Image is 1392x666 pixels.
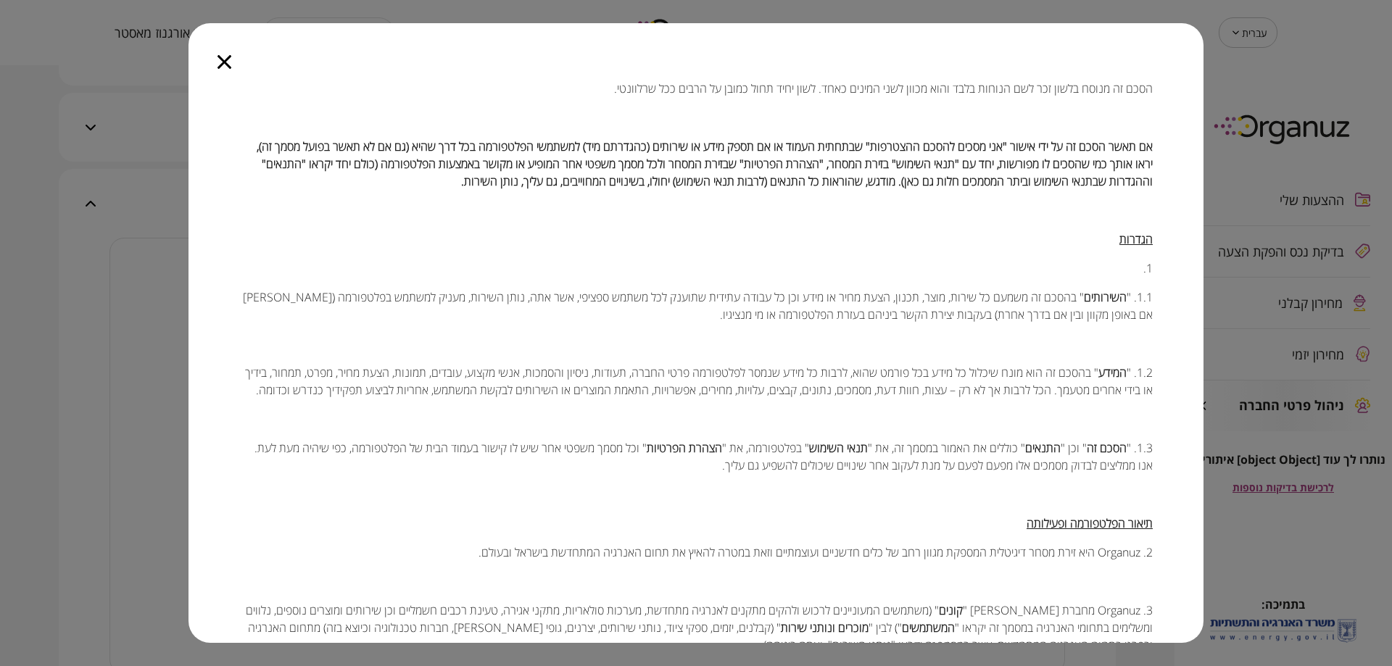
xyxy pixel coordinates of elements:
[781,620,869,636] strong: מוכרים ונותני שירות
[1098,365,1127,380] strong: המידע
[239,364,1153,399] p: 1.2. " " בהסכם זה הוא מונח שיכלול כל מידע בכל פורמט שהוא, לרבות כל מידע שנמסר לפלטפורמה פרטי החבר...
[1119,231,1153,247] strong: הגדרות
[1027,515,1153,531] strong: תיאור הפלטפורמה ופעילותה
[809,440,868,456] strong: תנאי השימוש
[257,138,1153,189] strong: אם תאשר הסכם זה על ידי אישור "אני מסכים להסכם ההצטרפות" שבתחתית העמוד או אם תספק מידע או שירותים ...
[1025,440,1061,456] strong: התנאים
[239,544,1153,561] p: 2. Organuz היא זירת מסחר דיגיטלית המספקת מגוון רחב של כלים חדשניים ועוצמתיים וזאת במטרה להאיץ את ...
[647,440,722,456] strong: הצהרת הפרטיות
[1087,440,1127,456] strong: הסכם זה
[239,288,1153,323] p: 1.1. " " בהסכם זה משמעם כל שירות, מוצר, תכנון, הצעת מחיר או מידע וכן כל עבודה עתידית שתוענק לכל מ...
[939,602,963,618] strong: קונים
[1084,289,1127,305] strong: השירותים
[239,80,1153,97] p: הסכם זה מנוסח בלשון זכר לשם הנוחות בלבד והוא מכוון לשני המינים כאחד. לשון יחיד תחול כמובן על הרבי...
[902,620,955,636] strong: המשתמשים
[239,259,1153,277] p: 1.
[239,439,1153,474] p: 1.3. " " וכן " " כוללים את האמור במסמך זה, את " " בפלטפורמה, את " " וכל מסמך משפטי אחר שיש לו קיש...
[239,602,1153,654] p: 3. Organuz מחברת [PERSON_NAME] " " (משתמשים המעוניינים לרכוש ולהקים מתקנים לאנרגיה מתחדשת, מערכות...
